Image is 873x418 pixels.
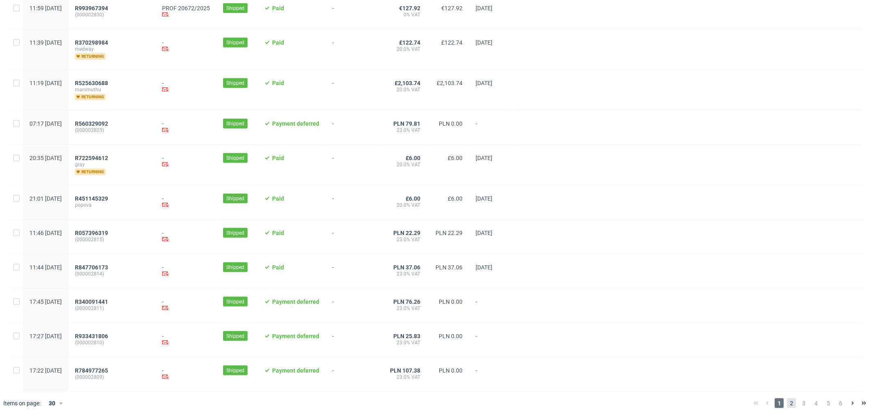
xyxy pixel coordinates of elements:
[75,333,108,339] span: R933431806
[75,298,108,305] span: R340091441
[386,127,420,133] span: 23.0% VAT
[399,39,420,46] span: £122.74
[332,120,372,135] span: -
[272,80,284,86] span: Paid
[386,271,420,277] span: 23.0% VAT
[435,230,462,236] span: PLN 22.29
[29,120,62,127] span: 07:17 [DATE]
[226,298,244,305] span: Shipped
[75,120,108,127] span: R560329092
[226,264,244,271] span: Shipped
[29,264,62,271] span: 11:44 [DATE]
[476,39,492,46] span: [DATE]
[75,155,110,161] a: R722594612
[787,398,796,408] span: 2
[332,298,372,313] span: -
[272,367,319,374] span: Payment deferred
[386,339,420,346] span: 23.0% VAT
[775,398,784,408] span: 1
[836,398,845,408] span: 6
[476,298,507,313] span: -
[75,94,106,100] span: returning
[75,169,106,175] span: returning
[437,80,462,86] span: £2,103.74
[75,39,108,46] span: R370298984
[439,298,462,305] span: PLN 0.00
[476,367,507,382] span: -
[75,5,110,11] a: R993967394
[29,155,62,161] span: 20:35 [DATE]
[162,333,210,347] div: -
[75,264,108,271] span: R847706173
[393,264,420,271] span: PLN 37.06
[272,333,319,339] span: Payment deferred
[29,333,62,339] span: 17:27 [DATE]
[162,5,210,11] a: PROF 20672/2025
[75,230,110,236] a: R057396319
[75,367,110,374] a: R784977265
[272,230,284,236] span: Paid
[332,367,372,382] span: -
[162,39,210,54] div: -
[272,195,284,202] span: Paid
[476,230,492,236] span: [DATE]
[226,332,244,340] span: Shipped
[162,367,210,382] div: -
[812,398,821,408] span: 4
[386,202,420,208] span: 20.0% VAT
[476,195,492,202] span: [DATE]
[332,333,372,347] span: -
[406,195,420,202] span: £6.00
[476,5,492,11] span: [DATE]
[226,229,244,237] span: Shipped
[75,39,110,46] a: R370298984
[29,230,62,236] span: 11:46 [DATE]
[332,264,372,278] span: -
[476,120,507,135] span: -
[162,195,210,210] div: -
[799,398,808,408] span: 3
[75,202,149,208] span: popova
[332,39,372,60] span: -
[75,11,149,18] span: (000002830)
[406,155,420,161] span: £6.00
[29,80,62,86] span: 11:19 [DATE]
[226,367,244,374] span: Shipped
[75,80,110,86] a: R525630688
[272,298,319,305] span: Payment deferred
[386,46,420,52] span: 20.0% VAT
[439,333,462,339] span: PLN 0.00
[75,86,149,93] span: manimuthu
[75,46,149,52] span: medway
[75,230,108,236] span: R057396319
[75,374,149,380] span: (000002809)
[162,298,210,313] div: -
[3,399,41,407] span: Items on page:
[75,127,149,133] span: (000002825)
[75,333,110,339] a: R933431806
[226,39,244,46] span: Shipped
[75,80,108,86] span: R525630688
[29,298,62,305] span: 17:45 [DATE]
[75,367,108,374] span: R784977265
[386,374,420,380] span: 23.0% VAT
[75,155,108,161] span: R722594612
[476,155,492,161] span: [DATE]
[393,230,420,236] span: PLN 22.29
[226,195,244,202] span: Shipped
[399,5,420,11] span: €127.92
[439,120,462,127] span: PLN 0.00
[332,5,372,19] span: -
[390,367,420,374] span: PLN 107.38
[441,5,462,11] span: €127.92
[29,39,62,46] span: 11:39 [DATE]
[332,195,372,210] span: -
[75,53,106,60] span: returning
[272,5,284,11] span: Paid
[386,161,420,168] span: 20.0% VAT
[332,155,372,175] span: -
[162,155,210,169] div: -
[75,195,108,202] span: R451145329
[439,367,462,374] span: PLN 0.00
[476,264,492,271] span: [DATE]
